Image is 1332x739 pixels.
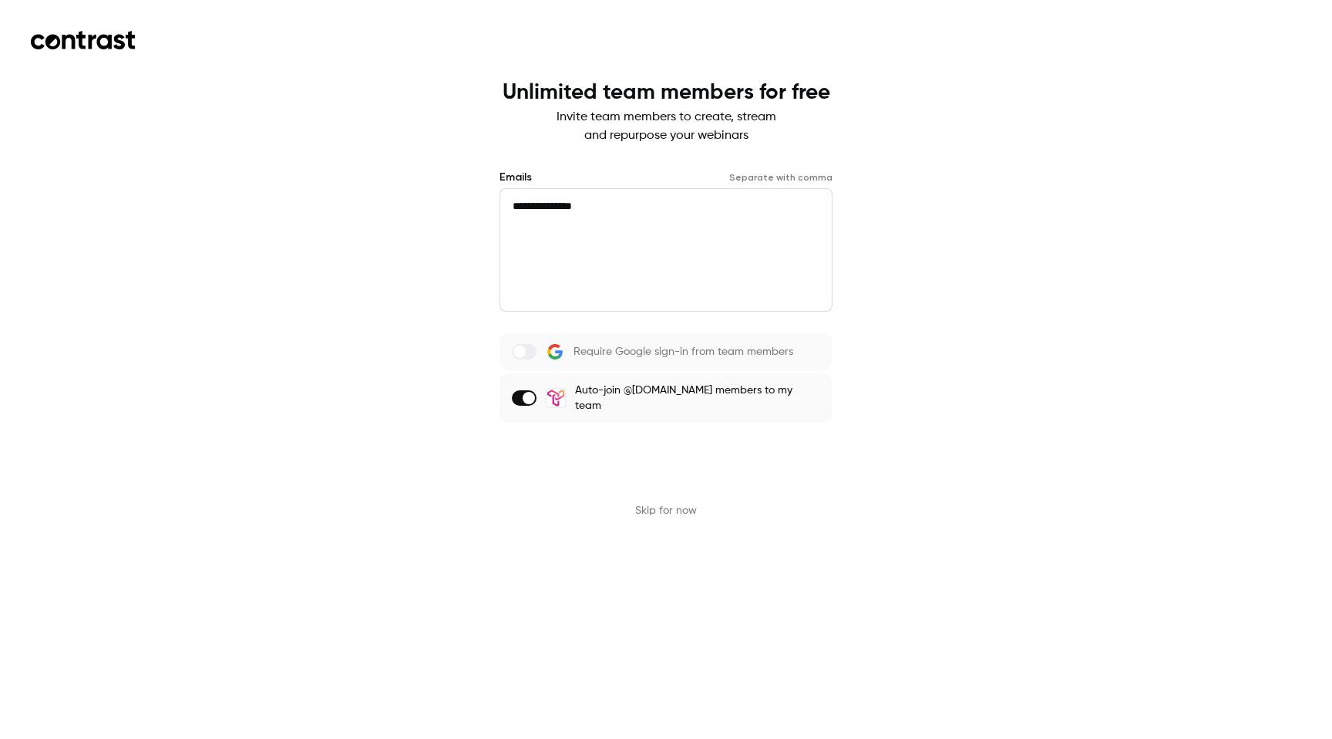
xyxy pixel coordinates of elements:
label: Require Google sign-in from team members [499,333,832,370]
p: Separate with comma [729,171,832,184]
label: Auto-join @[DOMAIN_NAME] members to my team [499,373,832,423]
label: Emails [499,170,532,185]
button: Skip for now [635,503,697,518]
img: Trigify.io [547,389,565,407]
p: Invite team members to create, stream and repurpose your webinars [503,108,830,145]
h1: Unlimited team members for free [503,80,830,105]
button: Send invites [499,441,832,478]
